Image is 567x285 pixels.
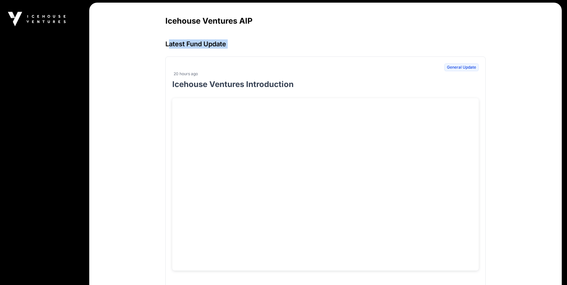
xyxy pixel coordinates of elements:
h3: Latest Fund Update [165,39,486,49]
span: General Update [444,63,479,71]
iframe: Chat Widget [534,253,567,285]
span: 20 hours ago [174,71,198,77]
h2: Icehouse Ventures AIP [165,16,486,26]
p: Icehouse Ventures Introduction [172,79,479,90]
img: Icehouse Ventures Logo [8,12,66,26]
